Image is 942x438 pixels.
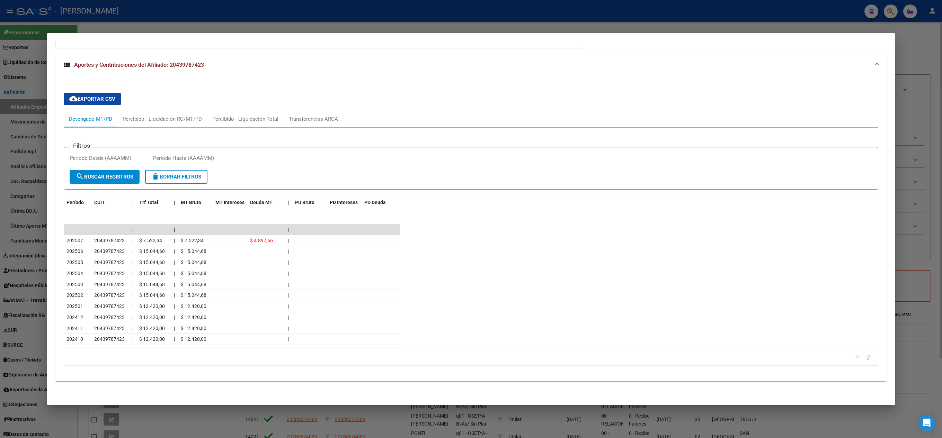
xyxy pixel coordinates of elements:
mat-expansion-panel-header: Aportes y Contribuciones del Afiliado: 20439787423 [55,54,887,76]
span: MT Intereses [215,200,245,205]
span: | [132,292,133,298]
button: Borrar Filtros [145,170,207,184]
datatable-header-cell: PD Intereses [327,195,362,210]
div: Percibido - Liquidación Total [212,115,278,123]
datatable-header-cell: Período [64,195,91,210]
span: $ 12.420,00 [181,303,206,309]
span: | [174,248,175,254]
span: | [288,303,289,309]
span: Borrar Filtros [151,174,201,180]
span: $ 4.897,66 [250,238,273,243]
datatable-header-cell: MT Bruto [178,195,213,210]
span: $ 12.420,00 [139,336,165,342]
span: | [174,238,175,243]
span: PD Deuda [364,200,386,205]
span: $ 15.044,68 [181,248,206,254]
span: $ 15.044,68 [181,259,206,265]
span: $ 12.420,00 [139,303,165,309]
span: 202506 [66,248,83,254]
datatable-header-cell: CUIT [91,195,130,210]
span: $ 15.044,68 [181,282,206,287]
span: | [288,282,289,287]
datatable-header-cell: PD Deuda [362,195,400,210]
span: | [288,314,289,320]
span: | [174,303,175,309]
mat-icon: search [76,172,84,181]
span: | [288,292,289,298]
span: $ 12.420,00 [181,336,206,342]
span: 20439787423 [94,326,125,331]
span: Exportar CSV [69,96,115,102]
span: 202505 [66,259,83,265]
span: | [132,259,133,265]
span: | [132,238,133,243]
span: 20439787423 [94,259,125,265]
a: go to previous page [852,352,862,360]
span: $ 15.044,68 [139,292,165,298]
span: Aportes y Contribuciones del Afiliado: 20439787423 [74,62,204,68]
datatable-header-cell: Trf Total [136,195,171,210]
span: $ 12.420,00 [181,314,206,320]
span: 20439787423 [94,292,125,298]
a: go to next page [864,352,874,360]
span: | [174,292,175,298]
mat-icon: cloud_download [69,94,78,103]
span: 202507 [66,238,83,243]
span: MT Bruto [181,200,201,205]
span: | [174,326,175,331]
span: 20439787423 [94,282,125,287]
span: | [132,326,133,331]
span: $ 7.522,34 [181,238,204,243]
span: Deuda MT [250,200,273,205]
div: Devengado MT/PD [69,115,112,123]
span: | [174,200,175,205]
span: | [174,282,175,287]
span: 20439787423 [94,248,125,254]
span: 20439787423 [94,238,125,243]
span: | [288,238,289,243]
span: 202411 [66,326,83,331]
div: Percibido - Liquidación RG/MT/PD [123,115,202,123]
span: $ 7.522,34 [139,238,162,243]
span: $ 15.044,68 [139,248,165,254]
div: Open Intercom Messenger [918,414,935,431]
span: PD Bruto [295,200,314,205]
span: | [132,282,133,287]
div: Aportes y Contribuciones del Afiliado: 20439787423 [55,76,887,381]
span: | [174,227,175,232]
span: | [132,336,133,342]
span: PD Intereses [330,200,358,205]
span: 20439787423 [94,303,125,309]
datatable-header-cell: | [130,195,136,210]
span: $ 15.044,68 [181,271,206,276]
span: | [288,227,290,232]
span: $ 12.420,00 [181,326,206,331]
span: 202412 [66,314,83,320]
span: | [174,271,175,276]
span: 20439787423 [94,314,125,320]
span: | [132,314,133,320]
span: Período [66,200,84,205]
span: | [288,259,289,265]
span: | [174,259,175,265]
datatable-header-cell: PD Bruto [292,195,327,210]
span: Trf Total [139,200,158,205]
datatable-header-cell: | [171,195,178,210]
span: | [174,336,175,342]
span: 20439787423 [94,271,125,276]
span: 202503 [66,282,83,287]
button: Buscar Registros [70,170,140,184]
span: | [132,248,133,254]
span: 202502 [66,292,83,298]
datatable-header-cell: | [285,195,292,210]
span: | [288,271,289,276]
span: | [288,326,289,331]
span: $ 15.044,68 [181,292,206,298]
div: Transferencias ARCA [289,115,338,123]
span: | [132,303,133,309]
span: $ 15.044,68 [139,271,165,276]
span: 202504 [66,271,83,276]
datatable-header-cell: MT Intereses [213,195,247,210]
span: $ 15.044,68 [139,282,165,287]
span: 202501 [66,303,83,309]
